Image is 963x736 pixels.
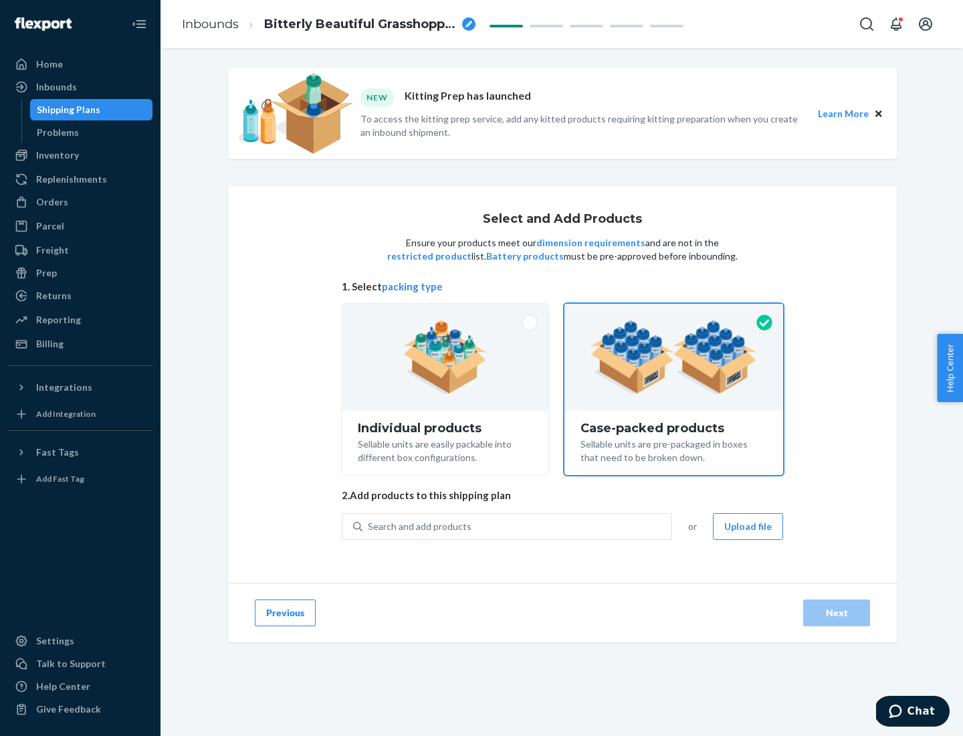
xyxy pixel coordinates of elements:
a: Help Center [8,676,152,697]
button: Upload file [713,513,783,540]
img: individual-pack.facf35554cb0f1810c75b2bd6df2d64e.png [403,320,487,394]
button: Previous [255,600,316,626]
div: Talk to Support [36,657,106,670]
button: Give Feedback [8,699,152,720]
img: Flexport logo [15,17,72,31]
a: Home [8,54,152,75]
span: 2. Add products to this shipping plan [342,488,783,502]
div: Orders [36,195,68,209]
div: Integrations [36,381,92,394]
iframe: Opens a widget where you can chat to one of our agents [876,696,950,729]
a: Add Integration [8,403,152,425]
span: 1. Select [342,280,783,294]
div: Sellable units are pre-packaged in boxes that need to be broken down. [580,435,767,464]
div: Settings [36,634,74,648]
img: case-pack.59cecea509d18c883b923b81aeac6d0b.png [591,320,757,394]
div: Parcel [36,219,64,233]
span: or [688,520,697,533]
p: To access the kitting prep service, add any kitted products requiring kitting preparation when yo... [360,112,806,139]
button: packing type [382,280,443,294]
a: Billing [8,333,152,355]
div: Individual products [358,422,532,435]
button: Fast Tags [8,442,152,463]
button: Open Search Box [853,11,880,37]
a: Orders [8,191,152,213]
div: Shipping Plans [37,103,100,116]
button: Learn More [818,106,869,121]
a: Inbounds [8,76,152,98]
a: Settings [8,630,152,652]
a: Reporting [8,309,152,331]
button: Next [803,600,870,626]
div: Search and add products [368,520,471,533]
div: Add Fast Tag [36,473,84,484]
a: Problems [30,122,153,143]
div: Returns [36,289,72,302]
button: Integrations [8,377,152,398]
div: Sellable units are easily packable into different box configurations. [358,435,532,464]
button: Close [871,106,886,121]
div: Billing [36,337,64,351]
div: Next [815,606,859,620]
button: Open notifications [883,11,909,37]
button: Open account menu [912,11,939,37]
div: Reporting [36,313,81,327]
a: Add Fast Tag [8,468,152,490]
p: Kitting Prep has launched [405,88,531,106]
button: Talk to Support [8,653,152,674]
div: Inbounds [36,80,77,94]
div: Problems [37,126,79,139]
span: Bitterly Beautiful Grasshopper [264,16,457,33]
a: Parcel [8,215,152,237]
a: Returns [8,285,152,306]
div: Add Integration [36,408,96,420]
a: Prep [8,262,152,284]
button: dimension requirements [536,236,645,250]
div: NEW [360,88,394,106]
a: Replenishments [8,169,152,190]
a: Inbounds [182,17,239,31]
div: Give Feedback [36,703,101,716]
div: Replenishments [36,173,107,186]
a: Inventory [8,145,152,166]
button: Close Navigation [126,11,152,37]
div: Prep [36,266,57,280]
h1: Select and Add Products [483,213,642,226]
div: Home [36,58,63,71]
div: Freight [36,244,69,257]
ol: breadcrumbs [171,5,486,44]
button: restricted product [387,250,471,263]
a: Shipping Plans [30,99,153,120]
button: Help Center [937,334,963,402]
a: Freight [8,240,152,261]
div: Fast Tags [36,446,79,459]
div: Inventory [36,149,79,162]
button: Battery products [486,250,564,263]
div: Case-packed products [580,422,767,435]
p: Ensure your products meet our and are not in the list. must be pre-approved before inbounding. [386,236,739,263]
div: Help Center [36,680,90,693]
